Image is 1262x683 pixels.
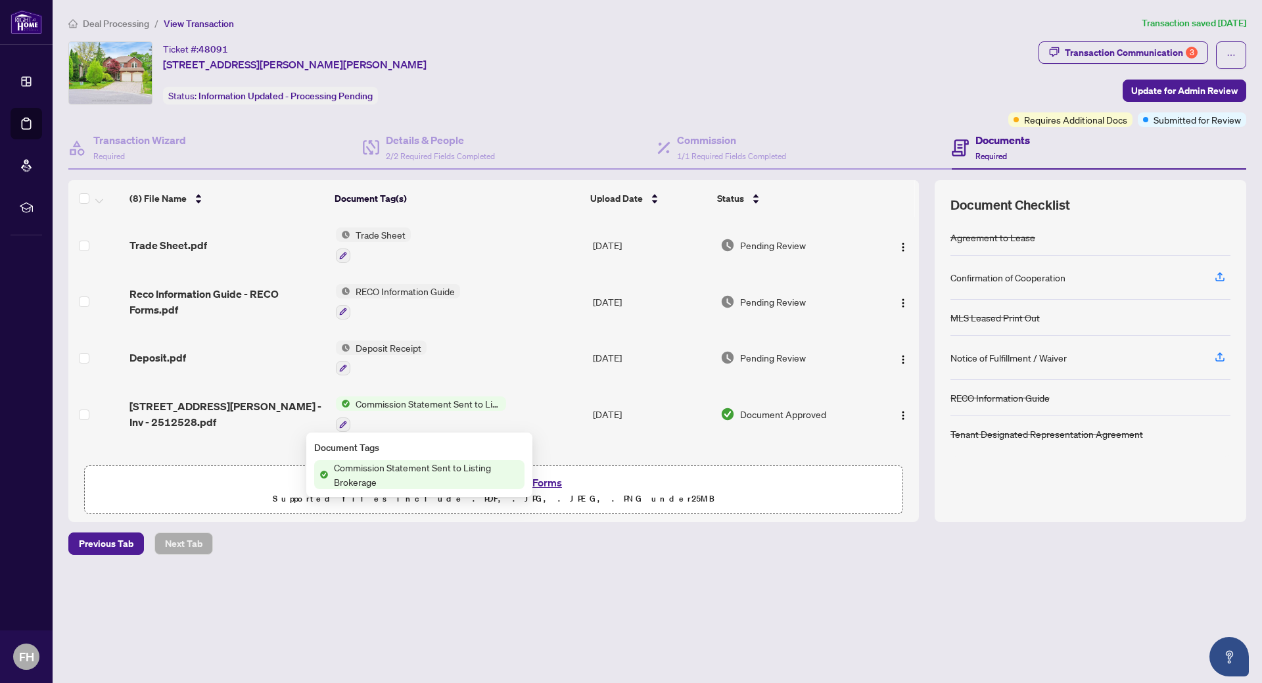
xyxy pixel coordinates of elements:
[93,151,125,161] span: Required
[386,132,495,148] h4: Details & People
[1227,51,1236,60] span: ellipsis
[329,460,525,489] span: Commission Statement Sent to Listing Brokerage
[590,191,643,206] span: Upload Date
[93,132,186,148] h4: Transaction Wizard
[975,151,1007,161] span: Required
[1186,47,1198,59] div: 3
[350,284,460,298] span: RECO Information Guide
[720,294,735,309] img: Document Status
[1024,112,1127,127] span: Requires Additional Docs
[720,407,735,421] img: Document Status
[677,151,786,161] span: 1/1 Required Fields Completed
[329,180,586,217] th: Document Tag(s)
[350,341,427,355] span: Deposit Receipt
[69,42,152,104] img: IMG-N12173100_1.jpg
[93,491,895,507] p: Supported files include .PDF, .JPG, .JPEG, .PNG under 25 MB
[950,270,1065,285] div: Confirmation of Cooperation
[588,273,715,330] td: [DATE]
[154,16,158,31] li: /
[950,310,1040,325] div: MLS Leased Print Out
[950,230,1035,245] div: Agreement to Lease
[893,347,914,368] button: Logo
[898,410,908,421] img: Logo
[336,227,350,242] img: Status Icon
[1065,42,1198,63] div: Transaction Communication
[163,57,427,72] span: [STREET_ADDRESS][PERSON_NAME][PERSON_NAME]
[350,227,411,242] span: Trade Sheet
[585,180,712,217] th: Upload Date
[898,354,908,365] img: Logo
[712,180,870,217] th: Status
[740,238,806,252] span: Pending Review
[950,350,1067,365] div: Notice of Fulfillment / Waiver
[950,427,1143,441] div: Tenant Designated Representation Agreement
[717,191,744,206] span: Status
[336,284,460,319] button: Status IconRECO Information Guide
[336,396,350,411] img: Status Icon
[893,404,914,425] button: Logo
[11,10,42,34] img: logo
[898,298,908,308] img: Logo
[1209,637,1249,676] button: Open asap
[1142,16,1246,31] article: Transaction saved [DATE]
[163,87,378,105] div: Status:
[350,396,506,411] span: Commission Statement Sent to Listing Brokerage
[199,43,228,55] span: 48091
[386,151,495,161] span: 2/2 Required Fields Completed
[19,648,34,666] span: FH
[898,242,908,252] img: Logo
[68,532,144,555] button: Previous Tab
[129,237,207,253] span: Trade Sheet.pdf
[336,284,350,298] img: Status Icon
[336,341,350,355] img: Status Icon
[588,217,715,273] td: [DATE]
[740,407,826,421] span: Document Approved
[740,350,806,365] span: Pending Review
[79,533,133,554] span: Previous Tab
[720,350,735,365] img: Document Status
[124,180,329,217] th: (8) File Name
[336,396,506,432] button: Status IconCommission Statement Sent to Listing Brokerage
[1039,41,1208,64] button: Transaction Communication3
[677,132,786,148] h4: Commission
[588,330,715,387] td: [DATE]
[129,350,186,365] span: Deposit.pdf
[314,467,329,482] img: Status Icon
[68,19,78,28] span: home
[893,291,914,312] button: Logo
[83,18,149,30] span: Deal Processing
[1131,80,1238,101] span: Update for Admin Review
[129,286,325,318] span: Reco Information Guide - RECO Forms.pdf
[154,532,213,555] button: Next Tab
[129,398,325,430] span: [STREET_ADDRESS][PERSON_NAME] - Inv - 2512528.pdf
[1123,80,1246,102] button: Update for Admin Review
[336,341,427,376] button: Status IconDeposit Receipt
[950,196,1070,214] span: Document Checklist
[163,41,228,57] div: Ticket #:
[85,466,902,515] span: Drag & Drop orUpload FormsSupported files include .PDF, .JPG, .JPEG, .PNG under25MB
[1154,112,1241,127] span: Submitted for Review
[975,132,1030,148] h4: Documents
[129,191,187,206] span: (8) File Name
[950,390,1050,405] div: RECO Information Guide
[588,442,715,499] td: [DATE]
[314,440,525,455] div: Document Tags
[588,386,715,442] td: [DATE]
[199,90,373,102] span: Information Updated - Processing Pending
[720,238,735,252] img: Document Status
[893,235,914,256] button: Logo
[164,18,234,30] span: View Transaction
[740,294,806,309] span: Pending Review
[336,227,411,263] button: Status IconTrade Sheet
